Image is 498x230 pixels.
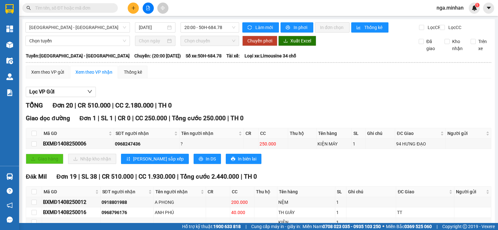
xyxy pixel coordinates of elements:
span: 1 [476,3,478,7]
span: | [98,115,99,122]
span: CC 2.180.000 [115,101,153,109]
span: download [283,39,288,44]
img: warehouse-icon [6,57,13,64]
span: Tên người nhận [155,188,199,195]
div: BXMĐ1408250006 [43,140,113,148]
span: | [245,223,246,230]
td: BXMĐ1408250006 [42,139,114,149]
span: Mã GD [44,188,94,195]
span: bar-chart [356,25,362,30]
span: 20:00 - 50H-684.78 [184,23,235,32]
span: Tổng cước 250.000 [172,115,226,122]
span: ĐC Giao [398,188,448,195]
span: Đã giao [424,38,440,52]
th: Ghi chú [346,187,396,197]
button: printerIn biên lai [226,154,261,164]
span: Hỗ trợ kỹ thuật: [182,223,241,230]
div: BXMĐ1408250012 [43,198,99,206]
span: Đăk Mil [26,173,47,180]
th: CC [230,187,254,197]
span: Người gửi [456,188,485,195]
div: 1 [336,209,345,216]
th: CR [244,128,259,139]
span: aim [160,6,165,10]
th: Tên hàng [317,128,352,139]
span: In DS [206,155,216,162]
span: down [87,89,92,94]
td: ? [180,139,244,149]
input: 14/08/2025 [139,24,166,31]
span: Miền Nam [302,223,381,230]
td: ANH PHÚ [154,207,206,218]
span: plus [131,6,136,10]
th: SL [335,187,346,197]
button: downloadNhập kho nhận [68,154,116,164]
button: downloadXuất Excel [278,36,316,46]
th: Thu hộ [288,128,317,139]
div: Xem theo VP gửi [31,69,64,76]
span: | [169,115,170,122]
img: dashboard-icon [6,26,13,32]
div: 0968247436 [115,140,178,147]
div: ? [181,140,242,147]
img: warehouse-icon [6,173,13,180]
span: CC 1.930.000 [139,173,175,180]
span: SL 1 [101,115,113,122]
strong: 1900 633 818 [213,224,241,229]
span: Trên xe [476,38,492,52]
button: syncLàm mới [242,22,279,33]
button: bar-chartThống kê [351,22,388,33]
input: Chọn ngày [139,37,166,44]
span: In phơi [294,24,308,31]
strong: 0708 023 035 - 0935 103 250 [323,224,381,229]
div: 200.000 [231,199,253,206]
span: CC 250.000 [135,115,167,122]
b: Tuyến: [GEOGRAPHIC_DATA] - [GEOGRAPHIC_DATA] [26,53,130,58]
th: CR [206,187,230,197]
span: notification [7,202,13,208]
div: Thống kê [124,69,142,76]
span: Làm mới [255,24,274,31]
td: 0968247436 [114,139,180,149]
span: Sài Gòn - Đắk Nông [29,23,126,32]
span: CR 0 [118,115,131,122]
div: TH GIẤY [278,209,334,216]
span: Đơn 20 [53,101,73,109]
span: | [241,173,242,180]
span: Xuất Excel [290,37,311,44]
img: solution-icon [6,89,13,96]
img: icon-new-feature [472,5,477,11]
span: In biên lai [238,155,256,162]
span: Loại xe: Limousine 34 chỗ [245,52,296,59]
span: Đơn 19 [56,173,77,180]
th: Ghi chú [366,128,395,139]
button: In đơn chọn [315,22,350,33]
span: Đơn 1 [80,115,96,122]
span: Lọc CC [446,24,462,31]
td: 0968796176 [101,207,154,218]
span: printer [199,157,203,162]
span: printer [286,25,291,30]
span: | [132,115,134,122]
button: caret-down [483,3,494,14]
span: Miền Bắc [386,223,432,230]
div: 250.000 [260,140,287,147]
div: KIỆN MÁY [317,140,351,147]
button: Chuyển phơi [242,36,277,46]
img: warehouse-icon [6,41,13,48]
span: copyright [463,224,467,229]
span: | [437,223,438,230]
div: 1 [336,199,345,206]
span: | [78,173,80,180]
div: NỆM [278,199,334,206]
span: printer [231,157,235,162]
span: TH 0 [158,101,172,109]
span: Kho nhận [450,38,466,52]
span: CR 510.000 [78,101,110,109]
button: plus [128,3,139,14]
span: SĐT người nhận [116,130,173,137]
span: Lọc CR [425,24,442,31]
span: | [177,173,179,180]
span: SL 38 [82,173,97,180]
span: caret-down [486,5,492,11]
